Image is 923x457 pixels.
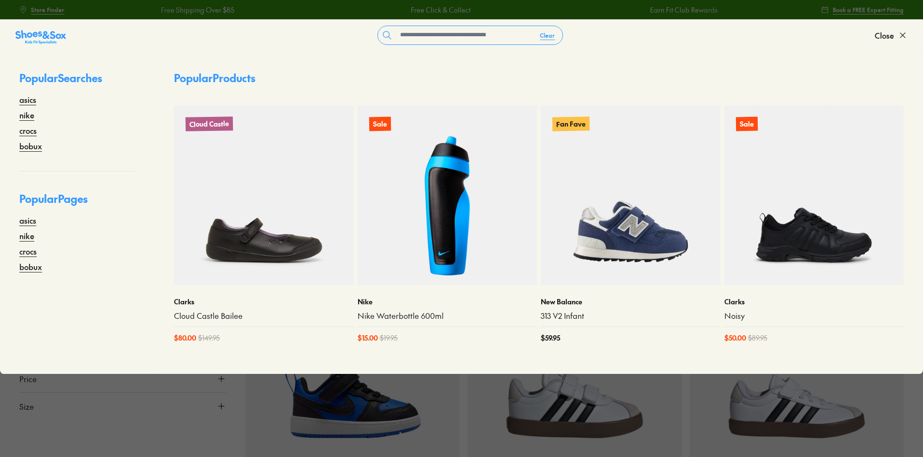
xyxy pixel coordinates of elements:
[19,125,37,136] a: crocs
[541,311,721,321] a: 313 V2 Infant
[369,117,390,131] p: Sale
[724,105,904,285] a: Sale
[724,311,904,321] a: Noisy
[174,70,255,86] p: Popular Products
[19,245,37,257] a: crocs
[19,191,135,214] p: Popular Pages
[541,105,721,285] a: Fan Fave
[174,311,354,321] a: Cloud Castle Bailee
[532,27,562,44] button: Clear
[552,116,590,131] p: Fan Fave
[15,28,66,43] a: Shoes &amp; Sox
[198,333,220,343] span: $ 149.95
[19,230,34,242] a: nike
[19,373,37,385] span: Price
[19,214,36,226] a: asics
[19,94,36,105] a: asics
[19,261,42,272] a: bobux
[541,297,721,307] p: New Balance
[724,333,746,343] span: $ 50.00
[174,105,354,285] a: Cloud Castle
[174,333,196,343] span: $ 80.00
[724,297,904,307] p: Clarks
[19,393,226,420] button: Size
[748,333,767,343] span: $ 89.95
[736,117,757,131] p: Sale
[645,5,713,15] a: Earn Fit Club Rewards
[380,333,398,343] span: $ 19.95
[19,1,64,18] a: Store Finder
[358,333,378,343] span: $ 15.00
[31,5,64,14] span: Store Finder
[19,400,34,412] span: Size
[174,297,354,307] p: Clarks
[19,109,34,121] a: nike
[358,311,537,321] a: Nike Waterbottle 600ml
[19,70,135,94] p: Popular Searches
[875,25,908,46] button: Close
[19,140,42,152] a: bobux
[15,29,66,45] img: SNS_Logo_Responsive.svg
[19,365,226,392] button: Price
[358,297,537,307] p: Nike
[358,105,537,285] a: Sale
[156,5,230,15] a: Free Shipping Over $85
[821,1,904,18] a: Book a FREE Expert Fitting
[833,5,904,14] span: Book a FREE Expert Fitting
[875,29,894,41] span: Close
[541,333,560,343] span: $ 59.95
[186,116,233,131] p: Cloud Castle
[406,5,466,15] a: Free Click & Collect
